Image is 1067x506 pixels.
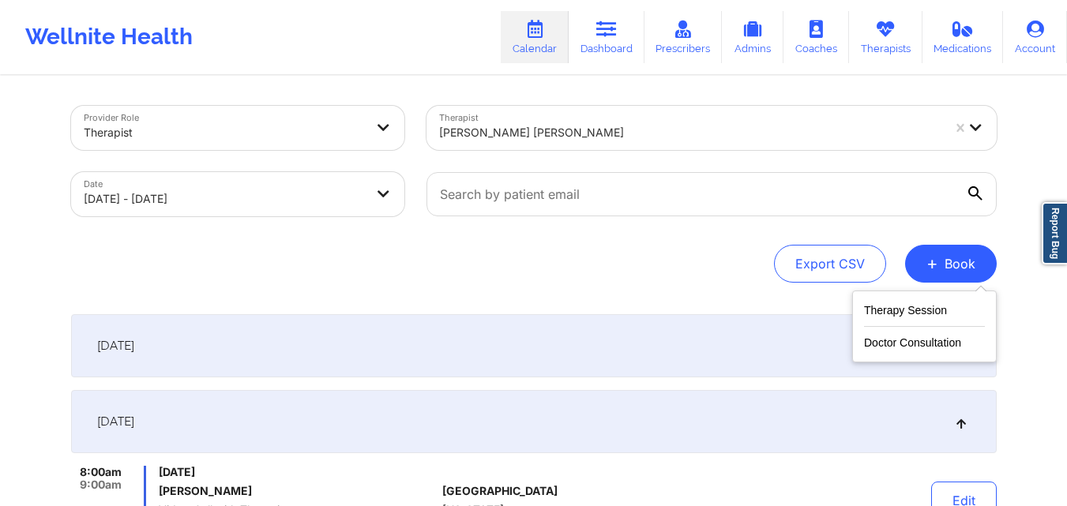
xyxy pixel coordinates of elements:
[426,172,997,216] input: Search by patient email
[97,338,134,354] span: [DATE]
[84,182,365,216] div: [DATE] - [DATE]
[1003,11,1067,63] a: Account
[97,414,134,429] span: [DATE]
[80,466,122,478] span: 8:00am
[569,11,644,63] a: Dashboard
[439,115,941,150] div: [PERSON_NAME] [PERSON_NAME]
[159,466,436,478] span: [DATE]
[864,301,985,327] button: Therapy Session
[783,11,849,63] a: Coaches
[922,11,1004,63] a: Medications
[644,11,723,63] a: Prescribers
[1042,202,1067,264] a: Report Bug
[84,115,365,150] div: Therapist
[864,327,985,352] button: Doctor Consultation
[926,259,938,268] span: +
[80,478,122,491] span: 9:00am
[905,245,997,283] button: +Book
[849,11,922,63] a: Therapists
[442,485,558,497] span: [GEOGRAPHIC_DATA]
[722,11,783,63] a: Admins
[159,485,436,497] h6: [PERSON_NAME]
[501,11,569,63] a: Calendar
[774,245,886,283] button: Export CSV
